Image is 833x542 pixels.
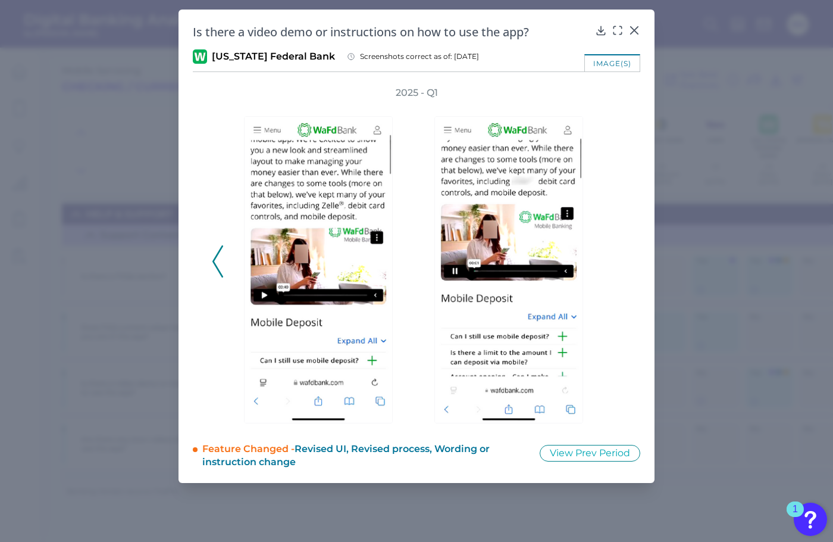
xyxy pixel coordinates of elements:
h2: Is there a video demo or instructions on how to use the app? [193,24,590,40]
img: 354-05-MS-Q1-2025-WaFd.png [434,116,583,423]
div: 1 [793,509,798,525]
span: Revised UI, Revised process, Wording or instruction change [202,443,490,468]
img: Washington Federal Bank [193,49,207,64]
span: Screenshots correct as of: [DATE] [360,52,479,61]
button: View Prev Period [540,445,640,462]
h3: 2025 - Q1 [396,86,438,99]
span: [US_STATE] Federal Bank [212,50,335,63]
div: image(s) [584,54,640,71]
div: Feature Changed - [202,438,524,469]
img: 354-04-MS-Q1-2025-WaFd.png [244,116,393,423]
button: Open Resource Center, 1 new notification [794,503,827,536]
